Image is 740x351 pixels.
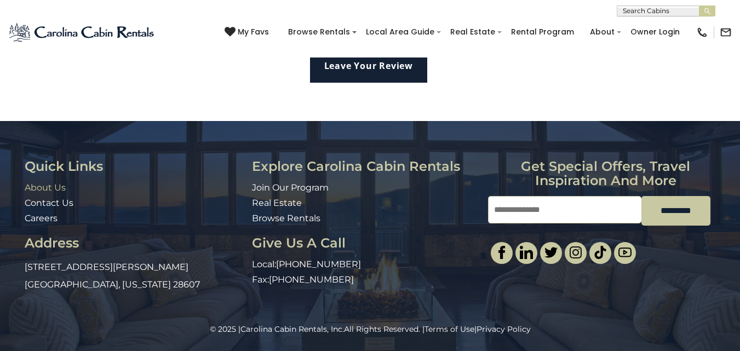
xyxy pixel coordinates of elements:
[569,246,582,259] img: instagram-single.svg
[225,26,272,38] a: My Favs
[425,324,474,334] a: Terms of Use
[283,24,355,41] a: Browse Rentals
[25,213,58,223] a: Careers
[520,246,533,259] img: linkedin-single.svg
[25,159,244,174] h3: Quick Links
[506,24,580,41] a: Rental Program
[696,26,708,38] img: phone-regular-black.png
[25,324,715,335] p: All Rights Reserved. | |
[238,26,269,38] span: My Favs
[25,236,244,250] h3: Address
[310,49,428,83] a: Leave Your Review
[445,24,501,41] a: Real Estate
[625,24,685,41] a: Owner Login
[495,246,508,259] img: facebook-single.svg
[252,159,479,174] h3: Explore Carolina Cabin Rentals
[25,182,66,193] a: About Us
[8,21,156,43] img: Blue-2.png
[25,258,244,294] p: [STREET_ADDRESS][PERSON_NAME] [GEOGRAPHIC_DATA], [US_STATE] 28607
[584,24,620,41] a: About
[360,24,440,41] a: Local Area Guide
[210,324,344,334] span: © 2025 |
[252,236,479,250] h3: Give Us A Call
[252,258,479,271] p: Local:
[240,324,344,334] a: Carolina Cabin Rentals, Inc.
[618,246,632,259] img: youtube-light.svg
[25,198,73,208] a: Contact Us
[252,182,329,193] a: Join Our Program
[252,198,302,208] a: Real Estate
[488,159,724,188] h3: Get special offers, travel inspiration and more
[594,246,607,259] img: tiktok.svg
[269,274,354,285] a: [PHONE_NUMBER]
[252,274,479,286] p: Fax:
[276,259,361,269] a: [PHONE_NUMBER]
[477,324,531,334] a: Privacy Policy
[720,26,732,38] img: mail-regular-black.png
[544,246,558,259] img: twitter-single.svg
[252,213,320,223] a: Browse Rentals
